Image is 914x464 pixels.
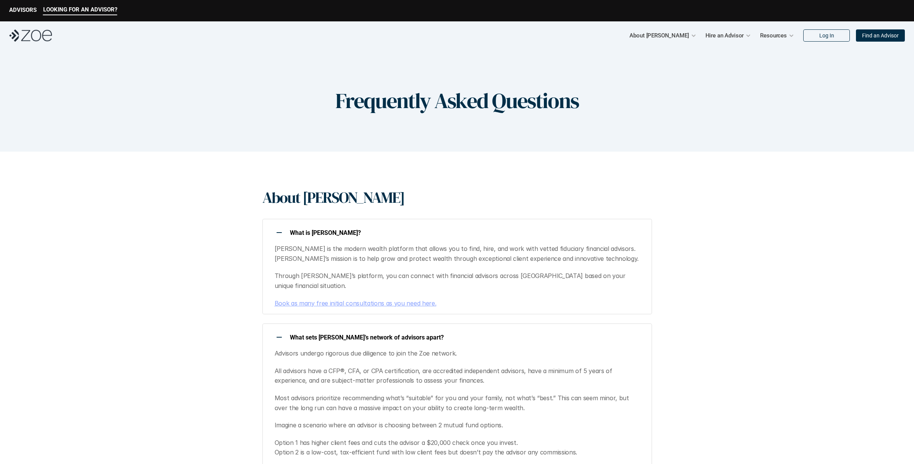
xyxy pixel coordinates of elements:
[290,229,642,236] p: What is [PERSON_NAME]?
[290,334,642,341] p: What sets [PERSON_NAME]’s network of advisors apart?
[335,88,579,113] h1: Frequently Asked Questions
[43,6,117,13] p: LOOKING FOR AN ADVISOR?
[275,244,643,264] p: [PERSON_NAME] is the modern wealth platform that allows you to find, hire, and work with vetted f...
[275,393,643,413] p: Most advisors prioritize recommending what’s “suitable” for you and your family, not what’s “best...
[262,188,404,207] h1: About [PERSON_NAME]
[803,29,850,42] a: Log In
[862,32,899,39] p: Find an Advisor
[705,30,744,41] p: Hire an Advisor
[275,271,643,291] p: Through [PERSON_NAME]’s platform, you can connect with financial advisors across [GEOGRAPHIC_DATA...
[275,366,643,386] p: All advisors have a CFP®, CFA, or CPA certification, are accredited independent advisors, have a ...
[819,32,834,39] p: Log In
[629,30,689,41] p: About [PERSON_NAME]
[275,299,437,307] a: Book as many free initial consultations as you need here.
[275,420,643,430] p: Imagine a scenario where an advisor is choosing between 2 mutual fund options.
[856,29,905,42] a: Find an Advisor
[9,6,37,13] p: ADVISORS
[275,438,643,458] p: Option 1 has higher client fees and cuts the advisor a $20,000 check once you invest. Option 2 is...
[275,349,643,359] p: Advisors undergo rigorous due diligence to join the Zoe network.
[760,30,787,41] p: Resources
